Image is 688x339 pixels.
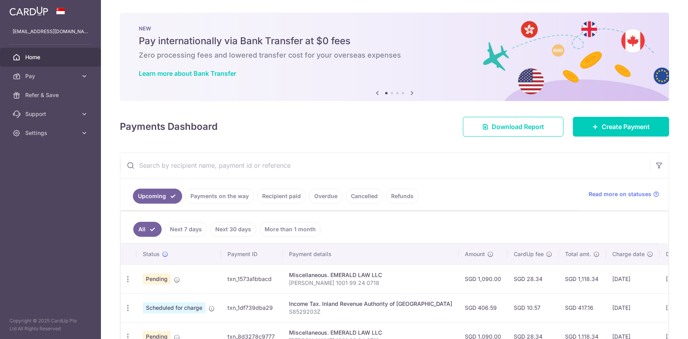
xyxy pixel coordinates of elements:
img: Bank transfer banner [120,13,669,101]
span: Download Report [492,122,544,131]
p: [EMAIL_ADDRESS][DOMAIN_NAME] [13,28,88,36]
a: Download Report [463,117,563,137]
span: Settings [25,129,77,137]
a: Recipient paid [257,189,306,204]
h6: Zero processing fees and lowered transfer cost for your overseas expenses [139,51,650,60]
a: Payments on the way [185,189,254,204]
a: All [133,222,162,237]
a: More than 1 month [259,222,321,237]
h4: Payments Dashboard [120,120,218,134]
span: Pending [143,273,171,285]
td: [DATE] [606,293,660,322]
td: SGD 28.34 [507,264,559,293]
td: SGD 1,090.00 [459,264,507,293]
a: Next 7 days [165,222,207,237]
a: Refunds [386,189,419,204]
h5: Pay internationally via Bank Transfer at $0 fees [139,35,650,47]
a: Read more on statuses [589,190,659,198]
span: Status [143,250,160,258]
a: Create Payment [573,117,669,137]
th: Payment details [283,244,459,264]
td: SGD 417.16 [559,293,606,322]
a: Cancelled [346,189,383,204]
img: CardUp [9,6,48,16]
span: CardUp fee [514,250,544,258]
div: Income Tax. Inland Revenue Authority of [GEOGRAPHIC_DATA] [289,300,452,308]
p: S8529203Z [289,308,452,316]
td: SGD 10.57 [507,293,559,322]
span: Total amt. [565,250,591,258]
a: Learn more about Bank Transfer [139,69,236,77]
a: Upcoming [133,189,182,204]
th: Payment ID [221,244,283,264]
div: Miscellaneous. EMERALD LAW LLC [289,329,452,337]
span: Read more on statuses [589,190,651,198]
div: Miscellaneous. EMERALD LAW LLC [289,271,452,279]
span: Home [25,53,77,61]
a: Overdue [309,189,343,204]
td: txn_1573a1bbacd [221,264,283,293]
span: Amount [465,250,485,258]
span: Refer & Save [25,91,77,99]
td: txn_1df739dba29 [221,293,283,322]
a: Next 30 days [210,222,256,237]
span: Support [25,110,77,118]
td: SGD 406.59 [459,293,507,322]
span: Scheduled for charge [143,302,205,313]
p: [PERSON_NAME] 1001 99 24 0718 [289,279,452,287]
span: Pay [25,72,77,80]
span: Charge date [612,250,645,258]
input: Search by recipient name, payment id or reference [120,153,650,178]
p: NEW [139,25,650,32]
td: [DATE] [606,264,660,293]
span: Create Payment [602,122,650,131]
td: SGD 1,118.34 [559,264,606,293]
